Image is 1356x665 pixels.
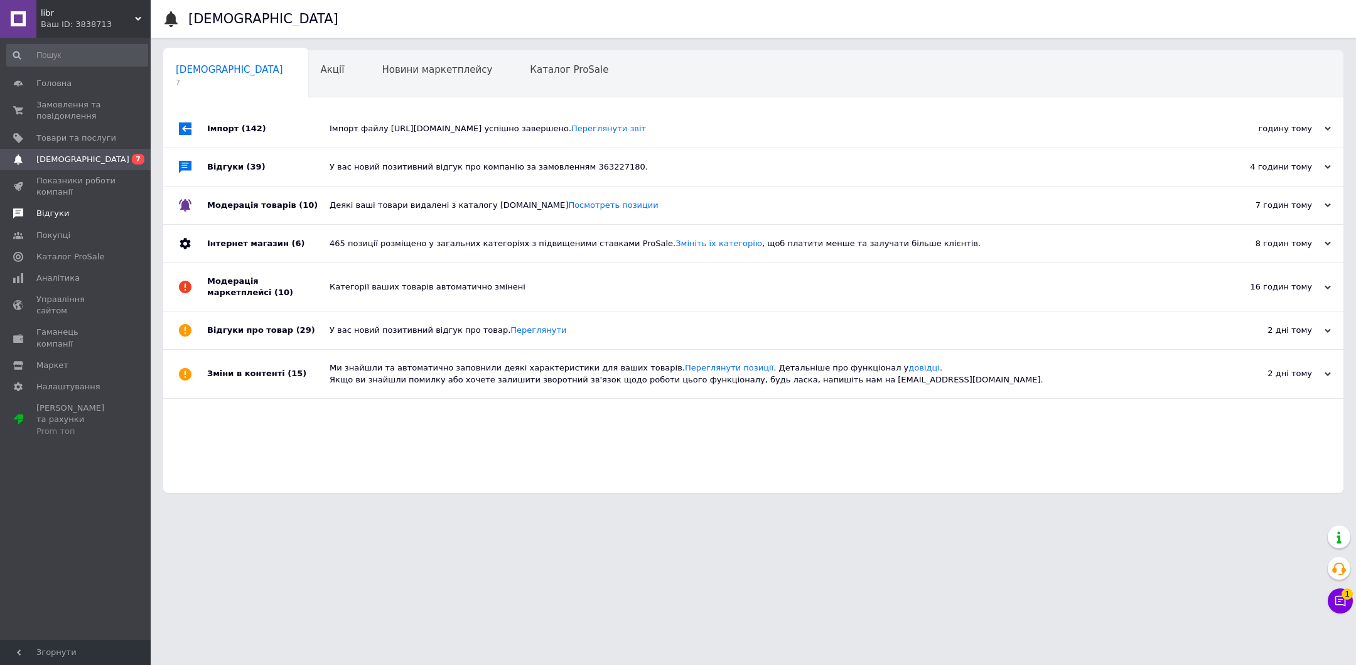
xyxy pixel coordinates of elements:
[675,239,762,248] a: Змініть їх категорію
[207,110,330,148] div: Імпорт
[274,288,293,297] span: (10)
[330,325,1205,336] div: У вас новий позитивний відгук про товар.
[36,208,69,219] span: Відгуки
[330,200,1205,211] div: Деякі ваші товари видалені з каталогу [DOMAIN_NAME]
[242,124,266,133] span: (142)
[1205,161,1331,173] div: 4 години тому
[36,273,80,284] span: Аналітика
[188,11,338,26] h1: [DEMOGRAPHIC_DATA]
[321,64,345,75] span: Акції
[247,162,266,171] span: (39)
[1205,123,1331,134] div: годину тому
[41,8,135,19] span: libr
[1205,200,1331,211] div: 7 годин тому
[36,99,116,122] span: Замовлення та повідомлення
[330,238,1205,249] div: 465 позиції розміщено у загальних категоріях з підвищеними ставками ProSale. , щоб платити менше ...
[41,19,151,30] div: Ваш ID: 3838713
[36,175,116,198] span: Показники роботи компанії
[132,154,144,165] span: 7
[207,225,330,262] div: Інтернет магазин
[510,325,566,335] a: Переглянути
[296,325,315,335] span: (29)
[288,369,306,378] span: (15)
[685,363,773,372] a: Переглянути позиції
[36,426,116,437] div: Prom топ
[36,132,116,144] span: Товари та послуги
[571,124,646,133] a: Переглянути звіт
[299,200,318,210] span: (10)
[207,311,330,349] div: Відгуки про товар
[176,78,283,87] span: 7
[330,281,1205,293] div: Категорії ваших товарів автоматично змінені
[330,123,1205,134] div: Імпорт файлу [URL][DOMAIN_NAME] успішно завершено.
[908,363,940,372] a: довідці
[1205,238,1331,249] div: 8 годин тому
[568,200,658,210] a: Посмотреть позиции
[36,251,104,262] span: Каталог ProSale
[36,294,116,316] span: Управління сайтом
[36,403,116,437] span: [PERSON_NAME] та рахунки
[36,327,116,349] span: Гаманець компанії
[1328,588,1353,614] button: Чат з покупцем1
[330,161,1205,173] div: У вас новий позитивний відгук про компанію за замовленням 363227180.
[382,64,492,75] span: Новини маркетплейсу
[36,230,70,241] span: Покупці
[530,64,608,75] span: Каталог ProSale
[207,148,330,186] div: Відгуки
[1205,281,1331,293] div: 16 годин тому
[207,187,330,224] div: Модерація товарів
[36,381,100,392] span: Налаштування
[291,239,304,248] span: (6)
[1342,588,1353,600] span: 1
[330,362,1205,385] div: Ми знайшли та автоматично заповнили деякі характеристики для ваших товарів. . Детальніше про функ...
[36,78,72,89] span: Головна
[1205,325,1331,336] div: 2 дні тому
[176,64,283,75] span: [DEMOGRAPHIC_DATA]
[207,350,330,397] div: Зміни в контенті
[36,154,129,165] span: [DEMOGRAPHIC_DATA]
[36,360,68,371] span: Маркет
[207,263,330,311] div: Модерація маркетплейсі
[1205,368,1331,379] div: 2 дні тому
[6,44,148,67] input: Пошук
